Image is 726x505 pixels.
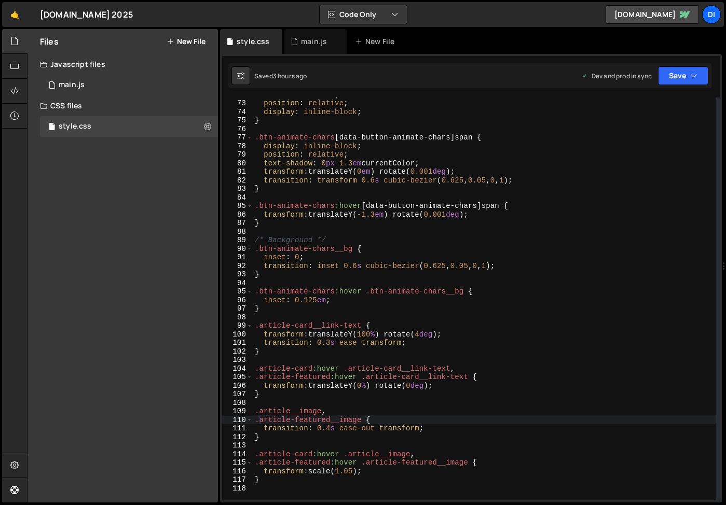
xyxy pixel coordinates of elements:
[222,373,253,382] div: 105
[222,475,253,484] div: 117
[222,133,253,142] div: 77
[222,356,253,364] div: 103
[222,125,253,134] div: 76
[222,142,253,151] div: 78
[222,193,253,202] div: 84
[222,270,253,279] div: 93
[222,176,253,185] div: 82
[167,37,206,46] button: New File
[222,245,253,254] div: 90
[222,347,253,356] div: 102
[40,75,218,95] div: 16756/45765.js
[2,2,28,27] a: 🤙
[222,185,253,193] div: 83
[222,433,253,442] div: 112
[222,484,253,493] div: 118
[40,116,218,137] div: 16756/45766.css
[28,54,218,75] div: Javascript files
[222,424,253,433] div: 111
[222,159,253,168] div: 80
[273,72,307,80] div: 3 hours ago
[59,122,91,131] div: style.css
[222,228,253,236] div: 88
[606,5,699,24] a: [DOMAIN_NAME]
[222,202,253,211] div: 85
[222,99,253,108] div: 73
[222,108,253,117] div: 74
[222,416,253,425] div: 110
[222,321,253,330] div: 99
[320,5,407,24] button: Code Only
[222,330,253,339] div: 100
[222,364,253,373] div: 104
[222,339,253,347] div: 101
[355,36,399,47] div: New File
[28,95,218,116] div: CSS files
[222,313,253,322] div: 98
[40,8,133,21] div: [DOMAIN_NAME] 2025
[40,36,59,47] h2: Files
[222,450,253,459] div: 114
[222,116,253,125] div: 75
[222,407,253,416] div: 109
[222,296,253,305] div: 96
[222,279,253,288] div: 94
[301,36,327,47] div: main.js
[658,66,708,85] button: Save
[222,236,253,245] div: 89
[222,219,253,228] div: 87
[222,458,253,467] div: 115
[222,253,253,262] div: 91
[222,167,253,176] div: 81
[222,304,253,313] div: 97
[222,262,253,271] div: 92
[222,211,253,219] div: 86
[222,150,253,159] div: 79
[222,382,253,390] div: 106
[254,72,307,80] div: Saved
[222,399,253,408] div: 108
[581,72,652,80] div: Dev and prod in sync
[222,287,253,296] div: 95
[237,36,269,47] div: style.css
[222,467,253,476] div: 116
[702,5,721,24] a: Di
[222,441,253,450] div: 113
[59,80,85,90] div: main.js
[222,390,253,399] div: 107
